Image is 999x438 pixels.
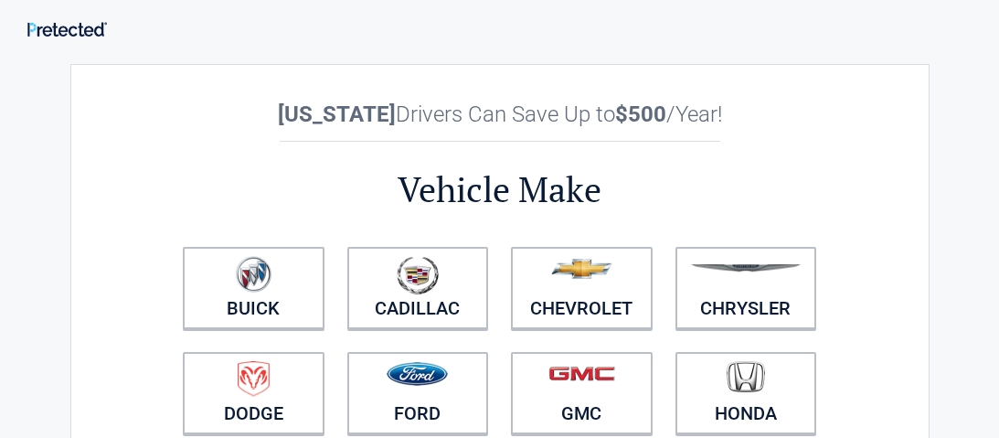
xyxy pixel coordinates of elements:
[675,247,817,329] a: Chrysler
[236,256,271,293] img: buick
[238,361,270,397] img: dodge
[615,101,666,127] b: $500
[27,22,107,37] img: Main Logo
[183,247,324,329] a: Buick
[690,264,802,272] img: chrysler
[347,352,489,434] a: Ford
[551,259,612,279] img: chevrolet
[675,352,817,434] a: Honda
[397,256,439,294] img: cadillac
[347,247,489,329] a: Cadillac
[727,361,765,393] img: honda
[387,362,448,386] img: ford
[172,166,828,213] h2: Vehicle Make
[278,101,396,127] b: [US_STATE]
[511,247,653,329] a: Chevrolet
[548,366,615,381] img: gmc
[172,101,828,127] h2: Drivers Can Save Up to /Year
[183,352,324,434] a: Dodge
[511,352,653,434] a: GMC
